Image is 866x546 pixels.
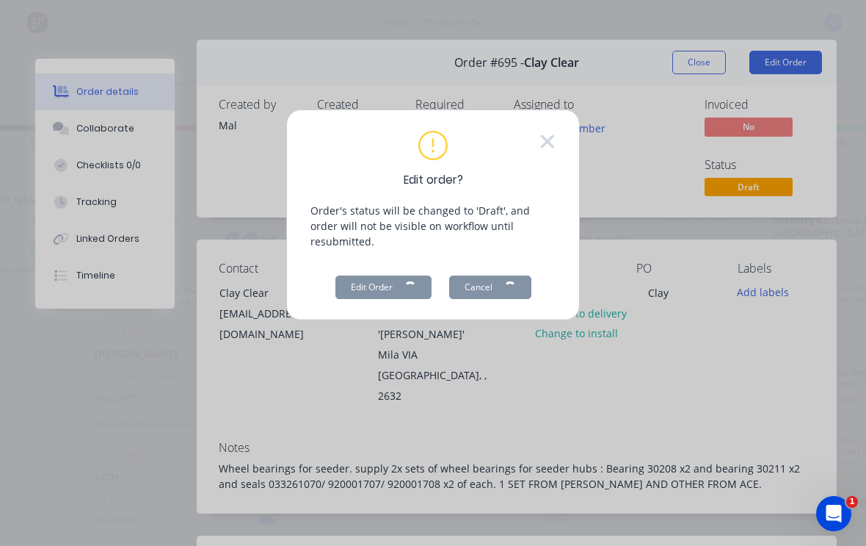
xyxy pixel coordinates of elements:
[310,203,556,249] p: Order's status will be changed to 'Draft', and order will not be visible on workflow until resubm...
[816,496,851,531] iframe: Intercom live chat
[449,276,531,299] button: Cancel
[846,496,858,508] span: 1
[335,276,432,299] button: Edit Order
[404,172,463,189] span: Edit order?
